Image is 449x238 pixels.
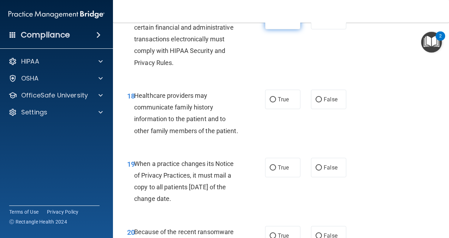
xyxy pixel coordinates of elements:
span: When a practice changes its Notice of Privacy Practices, it must mail a copy to all patients [DAT... [134,160,234,203]
span: True [278,16,289,23]
span: Ⓒ Rectangle Health 2024 [9,218,67,225]
input: True [270,97,276,102]
span: Health care providers who conduct certain financial and administrative transactions electronicall... [134,12,234,66]
a: Settings [8,108,103,117]
span: 20 [127,228,135,237]
span: Healthcare providers may communicate family history information to the patient and to other famil... [134,92,238,135]
p: HIPAA [21,57,39,66]
p: OSHA [21,74,39,83]
a: Terms of Use [9,208,38,215]
p: OfficeSafe University [21,91,88,100]
span: False [324,164,337,171]
span: True [278,164,289,171]
a: OfficeSafe University [8,91,103,100]
span: True [278,96,289,103]
button: Open Resource Center, 2 new notifications [421,32,442,53]
a: HIPAA [8,57,103,66]
input: False [316,165,322,171]
span: 18 [127,92,135,100]
p: Settings [21,108,47,117]
span: False [324,96,337,103]
img: PMB logo [8,7,104,22]
a: OSHA [8,74,103,83]
a: Privacy Policy [47,208,79,215]
input: True [270,165,276,171]
span: False [324,16,337,23]
h4: Compliance [21,30,70,40]
div: 2 [439,36,442,45]
input: False [316,97,322,102]
span: 19 [127,160,135,168]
